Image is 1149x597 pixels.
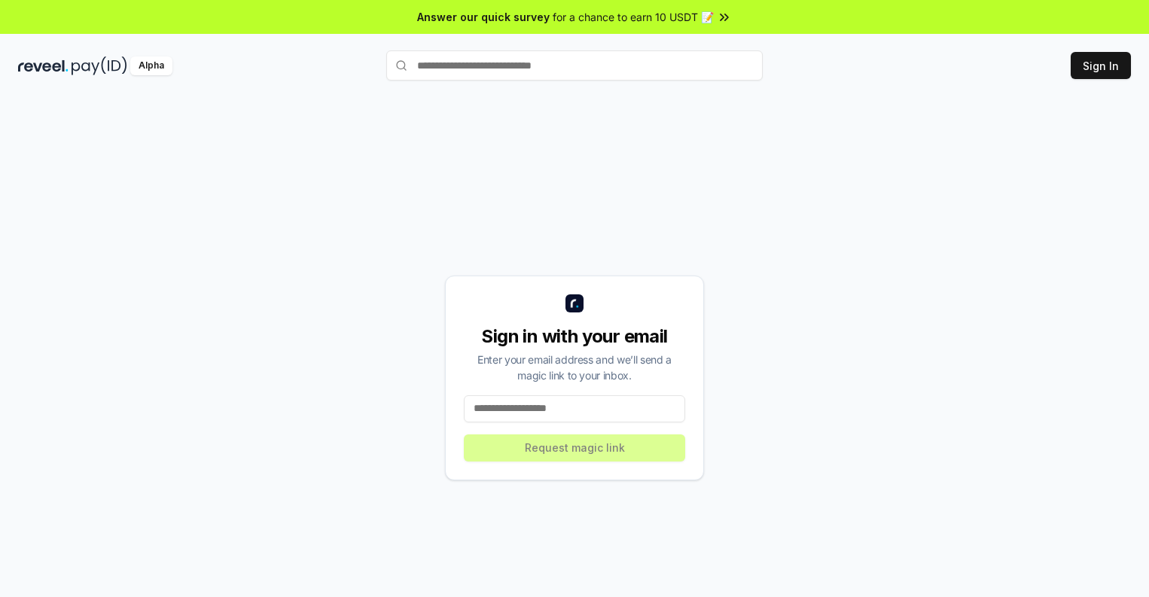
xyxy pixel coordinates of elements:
[464,324,685,349] div: Sign in with your email
[417,9,550,25] span: Answer our quick survey
[464,352,685,383] div: Enter your email address and we’ll send a magic link to your inbox.
[565,294,584,312] img: logo_small
[130,56,172,75] div: Alpha
[1071,52,1131,79] button: Sign In
[553,9,714,25] span: for a chance to earn 10 USDT 📝
[72,56,127,75] img: pay_id
[18,56,69,75] img: reveel_dark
